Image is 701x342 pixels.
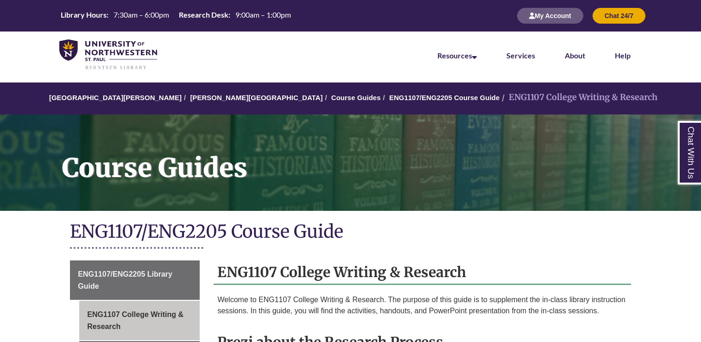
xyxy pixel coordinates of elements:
[59,39,157,70] img: UNWSP Library Logo
[593,12,645,19] a: Chat 24/7
[517,8,583,24] button: My Account
[615,51,631,60] a: Help
[437,51,477,60] a: Resources
[499,91,657,104] li: ENG1107 College Writing & Research
[214,260,631,285] h2: ENG1107 College Writing & Research
[389,94,499,101] a: ENG1107/ENG2205 Course Guide
[70,220,631,245] h1: ENG1107/ENG2205 Course Guide
[79,301,200,340] a: ENG1107 College Writing & Research
[70,260,200,300] a: ENG1107/ENG2205 Library Guide
[593,8,645,24] button: Chat 24/7
[217,294,627,317] p: Welcome to ENG1107 College Writing & Research. The purpose of this guide is to supplement the in-...
[52,114,701,199] h1: Course Guides
[565,51,585,60] a: About
[57,10,295,22] a: Hours Today
[49,94,182,101] a: [GEOGRAPHIC_DATA][PERSON_NAME]
[506,51,535,60] a: Services
[57,10,295,21] table: Hours Today
[235,10,291,19] span: 9:00am – 1:00pm
[57,10,110,20] th: Library Hours:
[190,94,322,101] a: [PERSON_NAME][GEOGRAPHIC_DATA]
[175,10,232,20] th: Research Desk:
[114,10,169,19] span: 7:30am – 6:00pm
[78,270,172,290] span: ENG1107/ENG2205 Library Guide
[331,94,381,101] a: Course Guides
[517,12,583,19] a: My Account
